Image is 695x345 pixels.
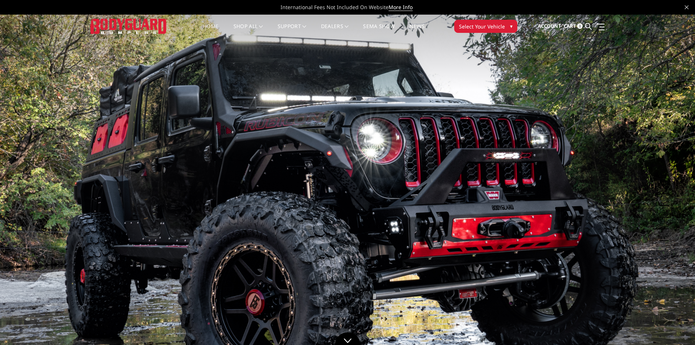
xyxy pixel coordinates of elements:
[278,24,306,38] a: Support
[409,24,424,38] a: News
[459,23,505,30] span: Select Your Vehicle
[661,229,669,241] button: 5 of 5
[389,4,413,11] a: More Info
[454,20,517,33] button: Select Your Vehicle
[335,332,360,345] a: Click to Down
[90,19,167,34] img: BODYGUARD BUMPERS
[661,206,669,218] button: 3 of 5
[564,23,576,29] span: Cart
[661,194,669,206] button: 2 of 5
[538,16,561,36] a: Account
[577,23,583,29] span: 0
[538,23,561,29] span: Account
[564,16,583,36] a: Cart 0
[233,24,263,38] a: shop all
[321,24,349,38] a: Dealers
[661,183,669,194] button: 1 of 5
[661,218,669,229] button: 4 of 5
[510,22,513,30] span: ▾
[363,24,395,38] a: SEMA Show
[203,24,219,38] a: Home
[659,310,695,345] iframe: Chat Widget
